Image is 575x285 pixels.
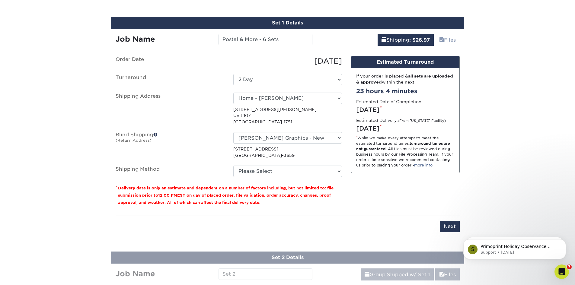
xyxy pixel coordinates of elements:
[158,193,177,198] span: 12:00 PM
[409,37,430,43] b: : $26.97
[233,106,342,125] p: [STREET_ADDRESS][PERSON_NAME] Unit 107 [GEOGRAPHIC_DATA]-1751
[111,132,229,158] label: Blind Shipping
[116,35,155,43] strong: Job Name
[26,23,104,29] p: Message from Support, sent 15w ago
[554,264,569,279] iframe: Intercom live chat
[356,141,450,151] strong: turnaround times are not guaranteed
[378,34,434,46] a: Shipping: $26.97
[118,186,334,205] small: Delivery date is only an estimate and dependent on a number of factors including, but not limited...
[382,37,386,43] span: shipping
[233,146,342,158] p: [STREET_ADDRESS] [GEOGRAPHIC_DATA]-3659
[356,105,455,114] div: [DATE]
[356,135,455,168] div: While we make every attempt to meet the estimated turnaround times; . All files must be reviewed ...
[111,56,229,67] label: Order Date
[219,34,312,45] input: Enter a job name
[356,99,423,105] label: Estimated Date of Completion:
[439,272,444,277] span: files
[439,37,444,43] span: files
[414,163,433,167] a: more info
[351,56,459,68] div: Estimated Turnaround
[229,56,347,67] div: [DATE]
[111,74,229,85] label: Turnaround
[454,226,575,269] iframe: Intercom notifications message
[356,124,455,133] div: [DATE]
[356,117,446,123] label: Estimated Delivery:
[116,138,152,143] small: (Return Address)
[440,221,460,232] input: Next
[365,272,369,277] span: shipping
[26,17,102,94] span: Primoprint Holiday Observance Please note that our customer service department will be closed [DA...
[435,34,460,46] a: Files
[567,264,572,269] span: 7
[111,93,229,125] label: Shipping Address
[111,166,229,177] label: Shipping Method
[356,87,455,96] div: 23 hours 4 minutes
[361,268,434,280] a: Group Shipped w/ Set 1
[356,73,455,85] div: If your order is placed & within the next:
[435,268,460,280] a: Files
[398,119,446,123] small: (From [US_STATE] Facility)
[111,17,464,29] div: Set 1 Details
